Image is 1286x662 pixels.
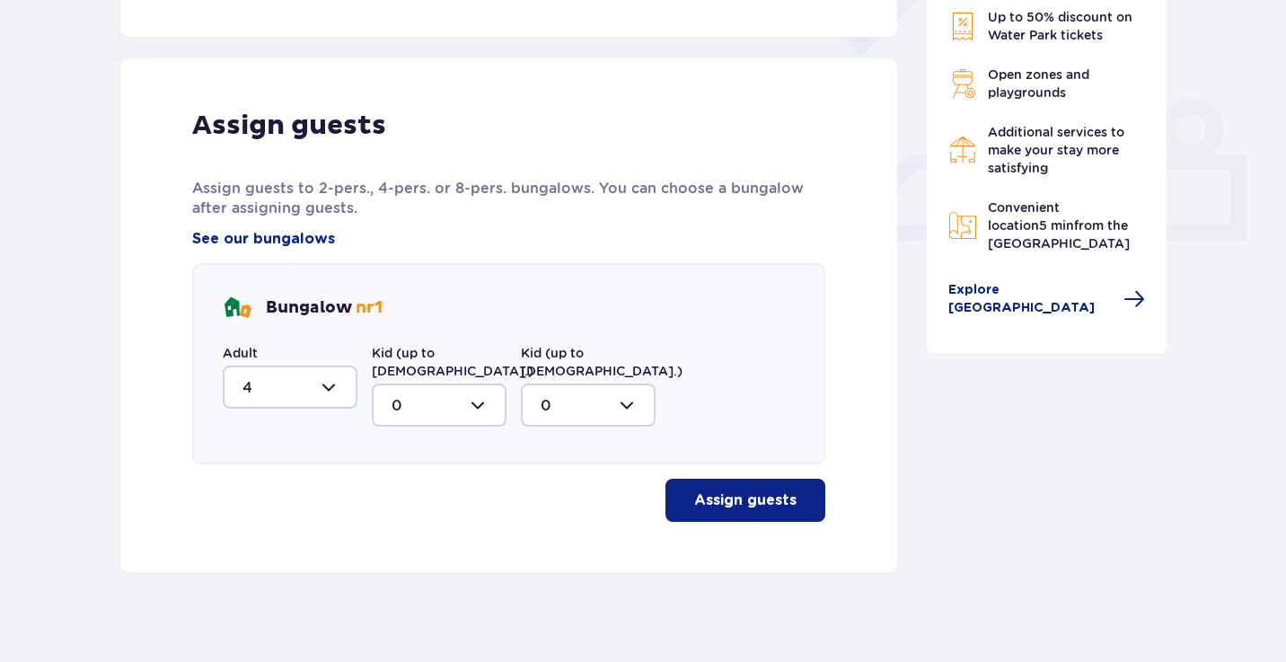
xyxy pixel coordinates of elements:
p: Bungalow [266,297,383,319]
span: Additional services to make your stay more satisfying [988,125,1124,175]
img: Grill Icon [948,69,977,98]
button: Assign guests [665,479,825,522]
span: Convenient location from the [GEOGRAPHIC_DATA] [988,200,1130,251]
a: Explore [GEOGRAPHIC_DATA] [948,281,1146,317]
label: Kid (up to [DEMOGRAPHIC_DATA].) [372,344,533,380]
label: Kid (up to [DEMOGRAPHIC_DATA].) [521,344,683,380]
span: Up to 50% discount on Water Park tickets [988,10,1132,42]
p: Assign guests [694,490,797,510]
img: Restaurant Icon [948,136,977,164]
img: Discount Icon [948,12,977,41]
img: bungalows Icon [223,294,251,322]
span: Open zones and playgrounds [988,67,1089,100]
a: See our bungalows [192,229,335,249]
span: 5 min [1039,218,1074,233]
p: Assign guests to 2-pers., 4-pers. or 8-pers. bungalows. You can choose a bungalow after assigning... [192,179,825,218]
p: Assign guests [192,109,386,143]
span: nr 1 [356,297,383,318]
label: Adult [223,344,258,362]
span: Explore [GEOGRAPHIC_DATA] [948,281,1114,317]
img: Map Icon [948,211,977,240]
